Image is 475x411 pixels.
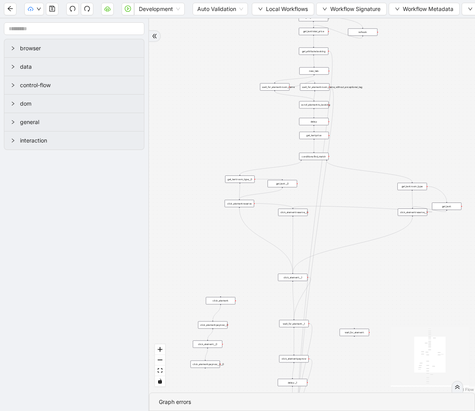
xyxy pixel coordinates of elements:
div: click_element: [206,297,235,305]
div: click_element:__1 [278,274,308,281]
div: get_text: [432,203,461,210]
span: plus-circle [203,371,208,376]
div: click_element:paynow__0 [198,321,227,329]
span: control-flow [20,81,138,90]
span: save [49,5,55,12]
div: click_element:paynow__0__0 [191,360,220,368]
div: get_text:total_price [299,28,328,35]
div: get_text:price [299,132,329,139]
g: Edge from click_element:reserve__1 to click_element:__1 [293,217,412,273]
span: Auto Validation [197,3,243,15]
span: play-circle [125,5,131,12]
div: get_attribute:booking [299,47,328,55]
span: double-right [152,33,157,39]
div: conditions:find_match [299,153,329,160]
div: wait_for_element:room_name [260,83,289,91]
div: delay:__1 [278,379,307,386]
span: down [468,7,473,11]
div: get_text:room_type__0 [225,175,255,183]
g: Edge from wait_for_element:room_name to scroll_element:to_booking [275,91,314,100]
span: down [258,7,263,11]
span: down [36,7,41,11]
span: browser [20,44,138,53]
g: Edge from click_element:reserve__1 to click_element:reserve__0 [293,206,432,212]
div: wait_for_element:booking [299,14,328,22]
div: new_tab: [299,68,329,75]
span: interaction [20,136,138,145]
div: wait_for_element:room_name_without_exceptional_tag [300,83,329,91]
g: Edge from click_element: to click_element:paynow__0 [213,305,220,320]
span: redo [84,5,90,12]
div: refresh: [348,29,377,36]
button: toggle interactivity [155,376,165,387]
button: zoom in [155,344,165,355]
g: Edge from click_element:paynow to delay:__1 [293,363,294,378]
button: play-circle [122,3,134,15]
span: down [322,7,327,11]
div: click_element:paynow [279,355,309,363]
span: right [11,46,15,51]
div: wait_for_element:plus-circle [340,329,369,336]
div: get_text:room_type [397,183,427,190]
span: Local Workflows [266,5,308,13]
g: Edge from wait_for_element:room_name_without_exceptional_tag to scroll_element:to_booking [314,91,315,100]
div: delay: [299,118,329,125]
g: Edge from wait_for_element:room_name to wait_for_element:room_name_without_exceptional_tag [290,81,315,87]
span: right [11,120,15,124]
div: get_text:__0 [268,180,297,188]
div: click_element:reserve__1 [398,208,427,216]
button: zoom out [155,355,165,365]
div: click_element:__0 [193,340,222,348]
div: Graph errors [159,398,465,406]
g: Edge from click_element:__1 to wait_for_element:__1 [293,282,294,319]
g: Edge from click_element:__0 to click_element:paynow__0__0 [205,349,207,360]
div: click_element:paynow__0__0plus-circle [191,360,220,368]
div: click_element:reserve [225,200,254,207]
span: right [11,138,15,143]
div: wait_for_element:__1 [279,320,309,327]
button: downWorkflow Signature [316,3,387,15]
span: right [11,64,15,69]
button: downLocal Workflows [252,3,314,15]
div: data [4,58,144,76]
span: Workflow Metadata [403,5,453,13]
div: scroll_element:to_booking [299,101,329,109]
g: Edge from new_tab: to wait_for_element:room_name [275,75,314,82]
g: Edge from refresh: to get_text:total_price [313,26,362,38]
div: wait_for_element: [340,329,369,336]
span: plus-circle [352,339,357,344]
div: dom [4,95,144,113]
g: Edge from conditions:find_match to get_text:room_type [327,161,412,182]
g: Edge from get_text:room_type to click_element:reserve__1 [412,191,413,208]
div: browser [4,39,144,57]
button: redo [81,3,93,15]
div: interaction [4,132,144,150]
button: cloud-server [101,3,114,15]
g: Edge from click_element:reserve to click_element:reserve__0 [255,203,293,208]
span: right [11,101,15,106]
span: Development [139,3,180,15]
span: arrow-left [7,5,13,12]
span: Workflow Signature [330,5,380,13]
button: save [46,3,58,15]
span: right [11,83,15,88]
span: general [20,118,138,126]
button: downWorkflow Metadata [389,3,460,15]
span: dom [20,99,138,108]
span: cloud-upload [28,6,33,12]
